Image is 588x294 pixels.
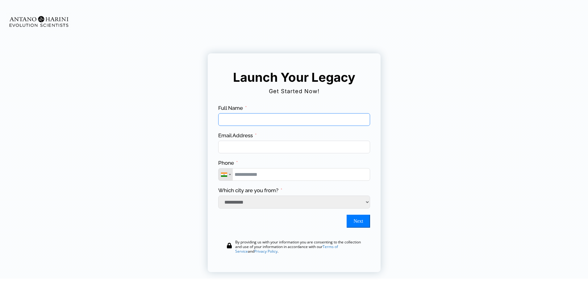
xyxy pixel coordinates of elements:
[217,86,371,97] h2: Get Started Now!
[6,13,71,30] img: Evolution-Scientist (2)
[347,215,370,228] button: Next
[254,249,277,254] a: Privacy Policy
[218,159,238,167] label: Phone
[235,244,338,254] a: Terms of Service
[218,132,257,139] label: Email Address
[219,168,233,180] div: Telephone country code
[230,70,359,85] h5: Launch Your Legacy
[218,168,370,181] input: Phone
[218,141,370,153] input: Email Address
[235,240,365,254] div: By providing us with your information you are consenting to the collection and use of your inform...
[218,105,247,112] label: Full Name
[218,196,370,209] select: Which city are you from?
[218,187,282,194] label: Which city are you from?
